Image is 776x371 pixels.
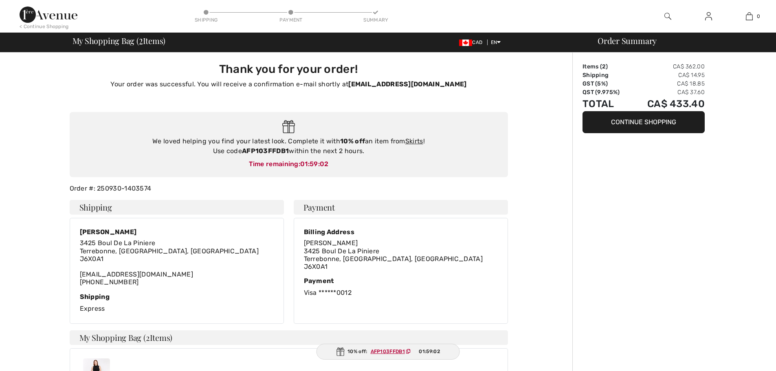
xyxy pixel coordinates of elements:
[631,79,705,88] td: CA$ 18.85
[664,11,671,21] img: search the website
[78,136,500,156] div: We loved helping you find your latest look. Complete it with an item from ! Use code within the n...
[729,11,769,21] a: 0
[348,80,466,88] strong: [EMAIL_ADDRESS][DOMAIN_NAME]
[75,79,503,89] p: Your order was successful. You will receive a confirmation e-mail shortly at
[194,16,218,24] div: Shipping
[146,332,150,343] span: 2
[631,97,705,111] td: CA$ 433.40
[80,228,259,236] div: [PERSON_NAME]
[588,37,771,45] div: Order Summary
[70,330,508,345] h4: My Shopping Bag ( Items)
[80,239,259,262] span: 3425 Boul De La Piniere Terrebonne, [GEOGRAPHIC_DATA], [GEOGRAPHIC_DATA] J6X0A1
[705,11,712,21] img: My Info
[602,63,606,70] span: 2
[242,147,289,155] strong: AFP103FFDB1
[459,40,472,46] img: Canadian Dollar
[304,239,358,247] span: [PERSON_NAME]
[371,349,405,354] ins: AFP103FFDB1
[282,120,295,134] img: Gift.svg
[300,160,328,168] span: 01:59:02
[340,137,365,145] strong: 10% off
[699,11,719,22] a: Sign In
[70,200,284,215] h4: Shipping
[583,62,631,71] td: Items ( )
[80,239,259,286] div: [EMAIL_ADDRESS][DOMAIN_NAME] [PHONE_NUMBER]
[363,16,388,24] div: Summary
[419,348,440,355] span: 01:59:02
[583,97,631,111] td: Total
[80,293,274,314] div: Express
[279,16,303,24] div: Payment
[20,7,77,23] img: 1ère Avenue
[583,79,631,88] td: GST (5%)
[304,277,498,285] div: Payment
[631,88,705,97] td: CA$ 37.60
[73,37,166,45] span: My Shopping Bag ( Items)
[583,111,705,133] button: Continue Shopping
[405,137,423,145] a: Skirts
[78,159,500,169] div: Time remaining:
[583,71,631,79] td: Shipping
[757,13,760,20] span: 0
[139,35,143,45] span: 2
[336,347,344,356] img: Gift.svg
[294,200,508,215] h4: Payment
[20,23,69,30] div: < Continue Shopping
[304,228,483,236] div: Billing Address
[316,344,460,360] div: 10% off:
[80,293,274,301] div: Shipping
[491,40,501,45] span: EN
[631,62,705,71] td: CA$ 362.00
[75,62,503,76] h3: Thank you for your order!
[631,71,705,79] td: CA$ 14.95
[746,11,753,21] img: My Bag
[583,88,631,97] td: QST (9.975%)
[65,184,513,193] div: Order #: 250930-1403574
[459,40,486,45] span: CAD
[304,247,483,270] span: 3425 Boul De La Piniere Terrebonne, [GEOGRAPHIC_DATA], [GEOGRAPHIC_DATA] J6X0A1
